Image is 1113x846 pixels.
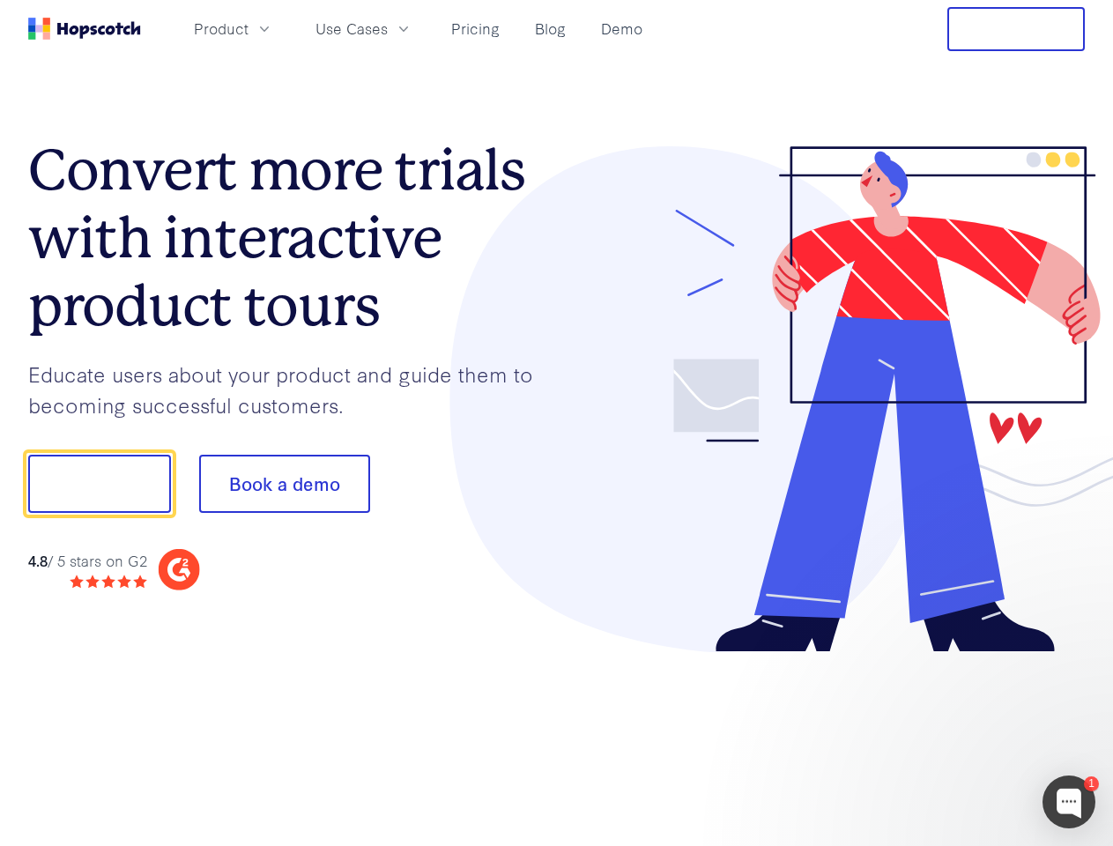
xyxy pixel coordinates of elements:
div: / 5 stars on G2 [28,550,147,572]
h1: Convert more trials with interactive product tours [28,137,557,339]
span: Product [194,18,249,40]
a: Demo [594,14,649,43]
p: Educate users about your product and guide them to becoming successful customers. [28,359,557,419]
div: 1 [1084,776,1099,791]
span: Use Cases [315,18,388,40]
button: Show me! [28,455,171,513]
strong: 4.8 [28,550,48,570]
a: Home [28,18,141,40]
button: Product [183,14,284,43]
a: Pricing [444,14,507,43]
button: Book a demo [199,455,370,513]
a: Blog [528,14,573,43]
button: Use Cases [305,14,423,43]
button: Free Trial [947,7,1085,51]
